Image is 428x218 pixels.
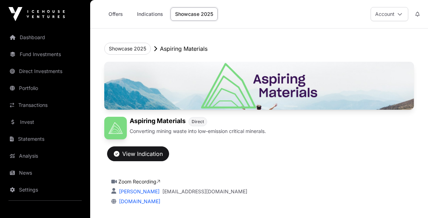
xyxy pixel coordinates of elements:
p: Aspiring Materials [160,44,207,53]
a: [DOMAIN_NAME] [116,198,160,204]
a: Settings [6,182,85,198]
a: Showcase 2025 [170,7,218,21]
button: View Indication [107,146,169,161]
h1: Aspiring Materials [130,117,186,126]
a: News [6,165,85,181]
a: Zoom Recording [118,178,160,184]
a: Offers [101,7,130,21]
a: [PERSON_NAME] [118,188,160,194]
img: Aspiring Materials [104,117,127,139]
a: View Indication [107,153,169,161]
a: Invest [6,114,85,130]
iframe: Chat Widget [393,184,428,218]
button: Showcase 2025 [104,43,151,55]
p: Converting mining waste into low-emission critical minerals. [130,128,266,135]
a: Statements [6,131,85,147]
button: Account [371,7,408,21]
img: Icehouse Ventures Logo [8,7,65,21]
a: Analysis [6,148,85,164]
a: Indications [132,7,168,21]
a: Portfolio [6,80,85,96]
img: Aspiring Materials [104,62,414,110]
a: Direct Investments [6,63,85,79]
span: Direct [192,119,204,125]
a: Dashboard [6,30,85,45]
a: [EMAIL_ADDRESS][DOMAIN_NAME] [162,188,247,195]
a: Transactions [6,97,85,113]
div: View Indication [114,150,163,158]
a: Fund Investments [6,47,85,62]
